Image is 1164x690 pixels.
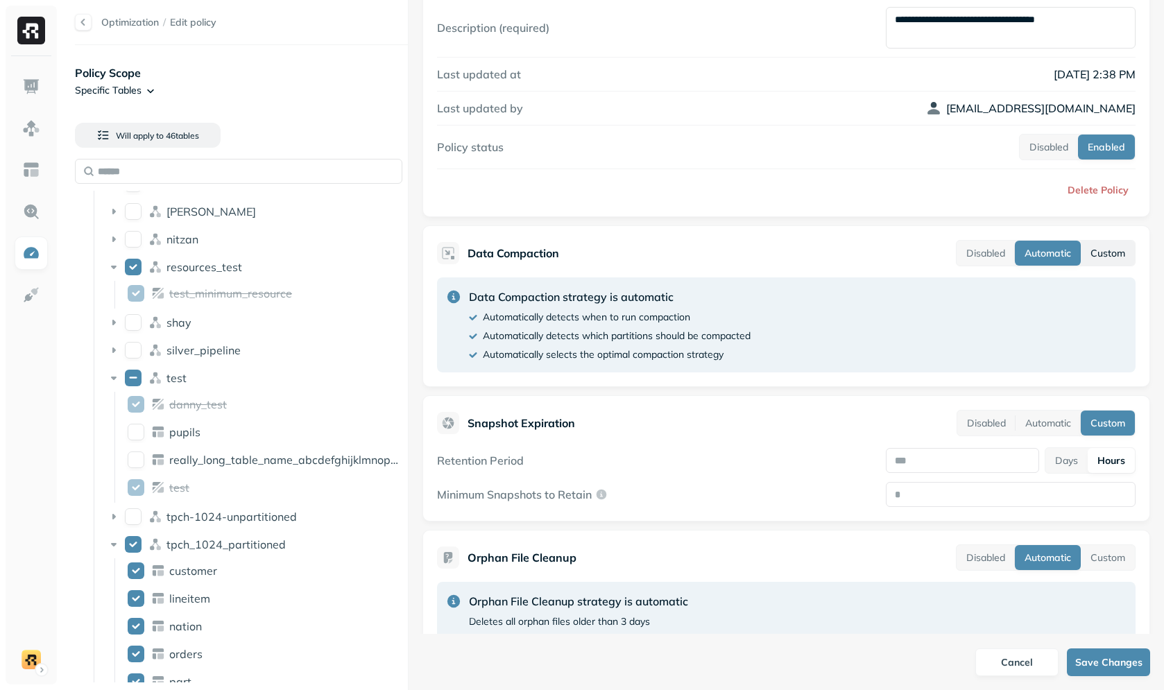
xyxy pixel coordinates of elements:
[1078,135,1135,159] button: Enabled
[101,367,403,389] div: testtest
[437,21,549,35] label: Description (required)
[122,615,404,637] div: nationnation
[1016,411,1081,435] button: Automatic
[22,244,40,262] img: Optimization
[166,205,256,218] p: lee
[437,101,523,115] label: Last updated by
[122,449,404,471] div: really_long_table_name_abcdefghijklmnopqrstuvwxyz1234567890really_long_table_name_abcdefghijklmno...
[468,245,559,261] p: Data Compaction
[116,130,164,141] span: Will apply to
[125,259,142,275] button: resources_test
[483,329,751,343] p: Automatically detects which partitions should be compacted
[163,16,166,29] p: /
[886,66,1136,83] p: [DATE] 2:38 PM
[128,424,144,440] button: pupils
[169,675,191,689] p: part
[101,256,403,278] div: resources_testresources_test
[22,161,40,179] img: Asset Explorer
[169,619,202,633] p: nation
[166,510,297,524] p: tpch-1024-unpartitioned
[164,130,199,141] span: 46 table s
[101,16,159,28] a: Optimization
[166,260,242,274] p: resources_test
[122,587,404,610] div: lineitemlineitem
[101,339,403,361] div: silver_pipelinesilver_pipeline
[483,348,724,361] p: Automatically selects the optimal compaction strategy
[437,454,524,467] label: Retention Period
[957,545,1015,570] button: Disabled
[469,615,650,628] p: Deletes all orphan files older than 3 days
[1015,241,1081,266] button: Automatic
[125,231,142,248] button: nitzan
[122,393,404,415] div: danny_testdanny_test
[169,647,203,661] p: orders
[1067,648,1150,676] button: Save Changes
[75,123,221,148] button: Will apply to 46tables
[75,64,408,81] p: Policy Scope
[22,78,40,96] img: Dashboard
[101,533,403,555] div: tpch_1024_partitionedtpch_1024_partitioned
[166,343,241,357] span: silver_pipeline
[128,646,144,662] button: orders
[22,650,41,669] img: demo
[166,537,286,551] p: tpch_1024_partitioned
[125,370,142,386] button: test
[1081,241,1135,266] button: Custom
[22,119,40,137] img: Assets
[1056,178,1136,202] button: Delete Policy
[128,479,144,496] button: test
[957,241,1015,266] button: Disabled
[166,205,256,218] span: [PERSON_NAME]
[169,481,189,494] span: test
[22,202,40,221] img: Query Explorer
[22,286,40,304] img: Integrations
[101,16,216,29] nav: breadcrumb
[170,16,216,29] span: Edit policy
[122,282,404,304] div: test_minimum_resourcetest_minimum_resource
[128,451,144,468] button: really_long_table_name_abcdefghijklmnopqrstuvwxyz1234567890
[437,67,521,81] label: Last updated at
[122,560,404,582] div: customercustomer
[125,203,142,220] button: lee
[128,396,144,413] button: danny_test
[468,549,576,566] p: Orphan File Cleanup
[1088,448,1135,473] button: Hours
[1045,448,1088,473] button: Days
[128,673,144,690] button: part
[169,453,521,467] span: really_long_table_name_abcdefghijklmnopqrstuvwxyz1234567890
[169,564,217,578] p: customer
[166,371,187,385] p: test
[469,288,751,305] p: Data Compaction strategy is automatic
[166,316,191,329] p: shay
[122,421,404,443] div: pupilspupils
[128,285,144,302] button: test_minimum_resource
[946,100,1136,117] p: [EMAIL_ADDRESS][DOMAIN_NAME]
[437,140,504,154] label: Policy status
[169,286,292,300] span: test_minimum_resource
[166,232,198,246] span: nitzan
[169,425,200,439] p: pupils
[125,342,142,359] button: silver_pipeline
[17,17,45,44] img: Ryft
[957,411,1016,435] button: Disabled
[101,200,403,223] div: lee[PERSON_NAME]
[169,397,227,411] span: danny_test
[122,643,404,665] div: ordersorders
[101,506,403,528] div: tpch-1024-unpartitionedtpch-1024-unpartitioned
[101,311,403,334] div: shayshay
[125,508,142,525] button: tpch-1024-unpartitioned
[469,593,688,610] p: Orphan File Cleanup strategy is automatic
[128,590,144,607] button: lineitem
[468,415,575,431] p: Snapshot Expiration
[75,84,142,97] p: Specific Tables
[975,648,1059,676] button: Cancel
[483,311,690,324] p: Automatically detects when to run compaction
